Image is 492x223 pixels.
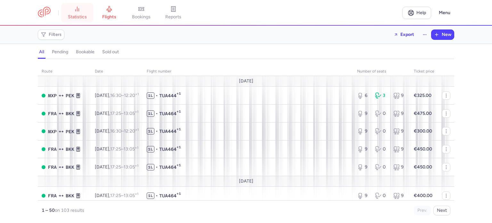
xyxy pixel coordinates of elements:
[414,128,432,134] strong: €300.00
[102,14,116,20] span: flights
[156,128,158,134] span: •
[66,92,74,99] span: PEK
[38,30,64,39] button: Filters
[110,93,139,98] span: –
[402,7,431,19] a: Help
[176,192,181,198] span: +1
[124,111,138,116] time: 13:05
[393,128,406,134] div: 9
[68,14,87,20] span: statistics
[165,14,181,20] span: reports
[176,109,181,116] span: +1
[156,92,158,99] span: •
[124,128,139,134] time: 12:20
[48,128,57,135] span: MXP
[159,146,176,152] span: TUA464
[357,164,370,170] div: 9
[375,110,388,117] div: 0
[176,145,181,151] span: +1
[393,193,406,199] div: 9
[143,67,353,76] th: Flight number
[156,146,158,152] span: •
[414,146,432,152] strong: €450.00
[135,146,138,150] sup: +1
[414,193,432,198] strong: €400.00
[375,146,388,152] div: 0
[147,92,154,99] span: 1L
[135,128,139,132] sup: +1
[353,67,410,76] th: number of seats
[66,110,74,117] span: BKK
[95,146,138,152] span: [DATE],
[66,192,74,199] span: BKK
[48,192,57,199] span: FRA
[124,164,138,170] time: 13:05
[93,6,125,20] a: flights
[49,32,62,37] span: Filters
[156,193,158,199] span: •
[393,164,406,170] div: 9
[95,111,138,116] span: [DATE],
[135,110,138,114] sup: +1
[147,193,154,199] span: 1L
[95,193,138,198] span: [DATE],
[135,164,138,168] sup: +1
[393,92,406,99] div: 9
[375,128,388,134] div: 0
[431,30,454,39] button: New
[176,91,181,98] span: +1
[110,128,139,134] span: –
[110,164,121,170] time: 17:25
[66,146,74,153] span: BKK
[435,7,454,19] button: Menu
[52,49,68,55] h4: pending
[110,111,121,116] time: 17:25
[48,164,57,171] span: FRA
[55,208,84,213] span: on 103 results
[375,164,388,170] div: 0
[61,6,93,20] a: statistics
[48,92,57,99] span: MXP
[159,164,176,170] span: TUA464
[95,128,139,134] span: [DATE],
[239,79,253,84] span: [DATE]
[414,93,431,98] strong: €325.00
[156,110,158,117] span: •
[42,208,55,213] strong: 1 – 50
[91,67,143,76] th: date
[357,110,370,117] div: 9
[135,192,138,196] sup: +1
[135,92,139,96] sup: +1
[38,7,51,19] a: CitizenPlane red outlined logo
[400,32,414,37] span: Export
[124,193,138,198] time: 13:05
[110,111,138,116] span: –
[124,146,138,152] time: 13:05
[110,164,138,170] span: –
[414,164,432,170] strong: €450.00
[357,146,370,152] div: 9
[95,93,139,98] span: [DATE],
[414,206,431,215] button: Prev.
[157,6,189,20] a: reports
[159,110,176,117] span: TUA464
[66,128,74,135] span: PEK
[375,92,388,99] div: 3
[110,128,121,134] time: 16:30
[110,93,121,98] time: 16:30
[147,128,154,134] span: 1L
[156,164,158,170] span: •
[76,49,94,55] h4: bookable
[176,127,181,133] span: +1
[39,49,44,55] h4: all
[124,93,139,98] time: 12:20
[147,110,154,117] span: 1L
[132,14,151,20] span: bookings
[48,110,57,117] span: FRA
[110,193,138,198] span: –
[389,30,418,40] button: Export
[414,111,432,116] strong: €475.00
[110,193,121,198] time: 17:25
[95,164,138,170] span: [DATE],
[442,32,451,37] span: New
